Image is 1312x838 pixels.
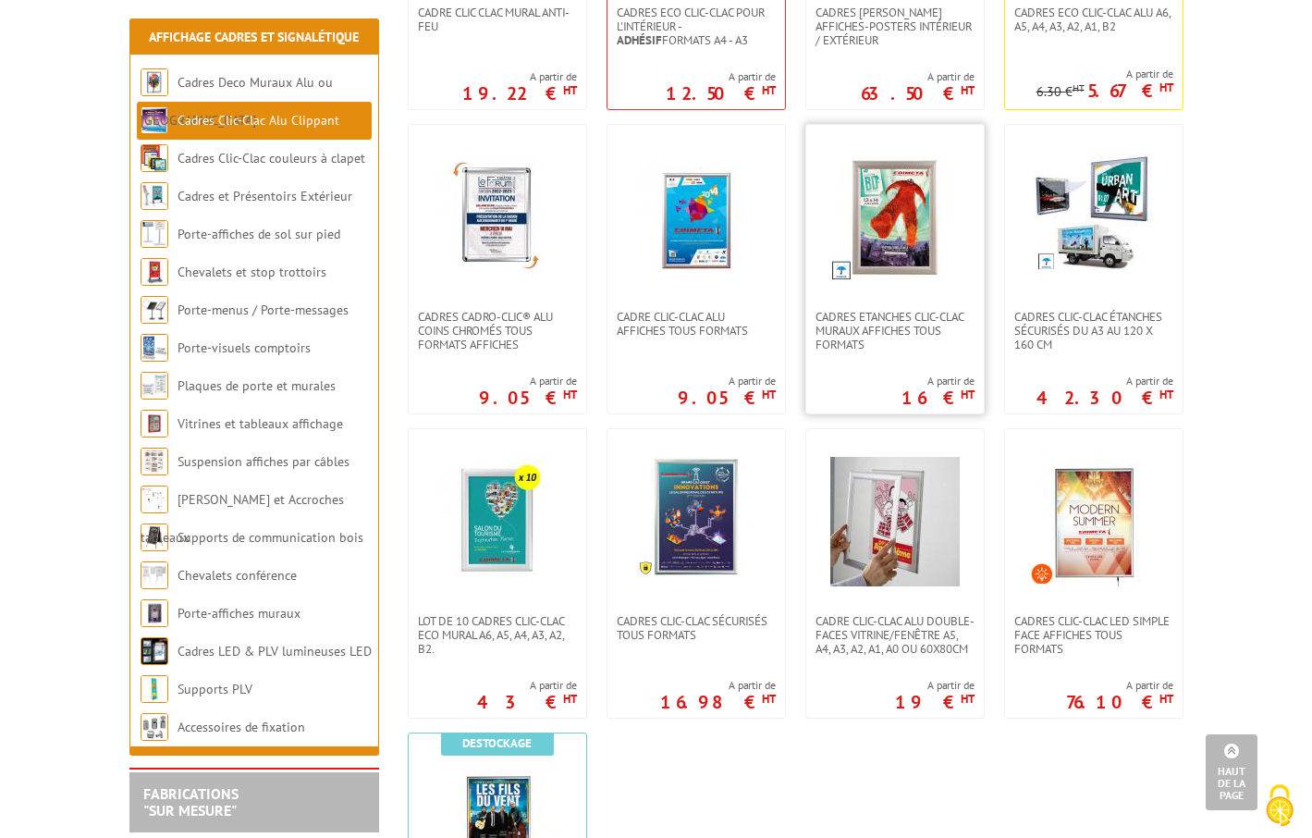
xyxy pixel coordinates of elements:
p: 19.22 € [462,88,577,99]
a: Cadres [PERSON_NAME] affiches-posters intérieur / extérieur [806,6,984,47]
a: Porte-affiches muraux [178,605,300,622]
img: Porte-menus / Porte-messages [141,296,168,324]
img: Cadres LED & PLV lumineuses LED [141,637,168,665]
img: Supports PLV [141,675,168,703]
a: Cadres Eco Clic-Clac alu A6, A5, A4, A3, A2, A1, B2 [1005,6,1183,33]
span: Cadre clic-clac alu double-faces Vitrine/fenêtre A5, A4, A3, A2, A1, A0 ou 60x80cm [815,614,975,656]
a: Cadres Clic-Clac Étanches Sécurisés du A3 au 120 x 160 cm [1005,310,1183,351]
img: Cadres Clic-Clac Étanches Sécurisés du A3 au 120 x 160 cm [1034,153,1154,273]
a: Cadres Deco Muraux Alu ou [GEOGRAPHIC_DATA] [141,74,333,129]
p: 9.05 € [479,392,577,403]
a: FABRICATIONS"Sur Mesure" [143,784,239,820]
img: Cadres Clic-Clac LED simple face affiches tous formats [1029,457,1159,586]
sup: HT [961,387,975,402]
a: Cadres Clic-Clac LED simple face affiches tous formats [1005,614,1183,656]
p: 76.10 € [1066,696,1173,708]
a: Porte-menus / Porte-messages [178,302,349,318]
span: Cadres [PERSON_NAME] affiches-posters intérieur / extérieur [815,6,975,47]
sup: HT [961,82,975,98]
img: Chevalets et stop trottoirs [141,258,168,286]
p: 63.50 € [861,88,975,99]
img: Cadre Clic-Clac Alu affiches tous formats [631,153,761,282]
img: Plaques de porte et murales [141,372,168,400]
img: Porte-affiches de sol sur pied [141,220,168,248]
a: Lot de 10 cadres Clic-Clac Eco mural A6, A5, A4, A3, A2, B2. [409,614,586,656]
span: A partir de [861,69,975,84]
p: 19 € [895,696,975,708]
sup: HT [563,82,577,98]
p: 42.30 € [1036,392,1173,403]
img: Suspension affiches par câbles [141,448,168,475]
sup: HT [961,691,975,707]
a: Cadres et Présentoirs Extérieur [178,188,352,204]
img: Cadres Clic-Clac couleurs à clapet [141,144,168,172]
img: Cadre clic-clac alu double-faces Vitrine/fenêtre A5, A4, A3, A2, A1, A0 ou 60x80cm [830,457,960,586]
button: Cookies (fenêtre modale) [1247,775,1312,838]
span: Cadres Etanches Clic-Clac muraux affiches tous formats [815,310,975,351]
a: Cadres Clic-Clac Sécurisés Tous formats [607,614,785,642]
span: A partir de [678,374,776,388]
img: Cadres Deco Muraux Alu ou Bois [141,68,168,96]
img: Porte-visuels comptoirs [141,334,168,362]
a: Cadres Cadro-Clic® Alu coins chromés tous formats affiches [409,310,586,351]
sup: HT [563,387,577,402]
img: Cookies (fenêtre modale) [1257,783,1303,829]
span: Cadres Clic-Clac Sécurisés Tous formats [617,614,776,642]
span: Lot de 10 cadres Clic-Clac Eco mural A6, A5, A4, A3, A2, B2. [418,614,577,656]
span: Cadres Eco Clic-Clac alu A6, A5, A4, A3, A2, A1, B2 [1014,6,1173,33]
span: A partir de [1066,678,1173,693]
a: Cadres Etanches Clic-Clac muraux affiches tous formats [806,310,984,351]
span: A partir de [895,678,975,693]
p: 9.05 € [678,392,776,403]
p: 5.67 € [1087,85,1173,96]
sup: HT [1159,691,1173,707]
a: Cadres Eco Clic-Clac pour l'intérieur -Adhésifformats A4 - A3 [607,6,785,47]
span: A partir de [660,678,776,693]
sup: HT [1073,81,1085,94]
span: A partir de [479,374,577,388]
img: Cadres Cadro-Clic® Alu coins chromés tous formats affiches [433,153,562,282]
a: Accessoires de fixation [178,719,305,735]
a: Porte-visuels comptoirs [178,339,311,356]
a: Supports PLV [178,681,252,697]
p: 16 € [901,392,975,403]
img: Cadres Etanches Clic-Clac muraux affiches tous formats [830,153,960,282]
img: Cadres Clic-Clac Sécurisés Tous formats [636,457,756,577]
a: Affichage Cadres et Signalétique [149,29,359,45]
span: A partir de [1036,374,1173,388]
sup: HT [1159,80,1173,95]
span: A partir de [1036,67,1173,81]
a: Supports de communication bois [178,529,363,546]
a: Cadre clic-clac alu double-faces Vitrine/fenêtre A5, A4, A3, A2, A1, A0 ou 60x80cm [806,614,984,656]
span: A partir de [462,69,577,84]
span: Cadres Clic-Clac LED simple face affiches tous formats [1014,614,1173,656]
span: Cadres Eco Clic-Clac pour l'intérieur - formats A4 - A3 [617,6,776,47]
a: Suspension affiches par câbles [178,453,349,470]
a: Chevalets et stop trottoirs [178,264,326,280]
img: Chevalets conférence [141,561,168,589]
span: Cadre CLIC CLAC Mural ANTI-FEU [418,6,577,33]
span: Cadres Cadro-Clic® Alu coins chromés tous formats affiches [418,310,577,351]
a: Vitrines et tableaux affichage [178,415,343,432]
a: Haut de la page [1206,734,1257,810]
a: Cadre CLIC CLAC Mural ANTI-FEU [409,6,586,33]
a: Cadre Clic-Clac Alu affiches tous formats [607,310,785,338]
img: Porte-affiches muraux [141,599,168,627]
sup: HT [762,691,776,707]
sup: HT [762,387,776,402]
img: Cimaises et Accroches tableaux [141,486,168,513]
a: Plaques de porte et murales [178,377,336,394]
img: Accessoires de fixation [141,713,168,741]
sup: HT [1159,387,1173,402]
p: 6.30 € [1036,85,1085,99]
img: Cadres et Présentoirs Extérieur [141,182,168,210]
a: Chevalets conférence [178,567,297,584]
a: Porte-affiches de sol sur pied [178,226,340,242]
span: A partir de [901,374,975,388]
a: Cadres LED & PLV lumineuses LED [178,643,372,659]
sup: HT [762,82,776,98]
b: Destockage [462,735,532,751]
p: 12.50 € [666,88,776,99]
span: Cadres Clic-Clac Étanches Sécurisés du A3 au 120 x 160 cm [1014,310,1173,351]
a: [PERSON_NAME] et Accroches tableaux [141,491,344,546]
